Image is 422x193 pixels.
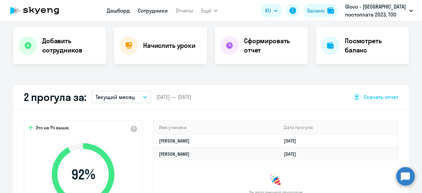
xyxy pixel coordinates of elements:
[345,36,404,55] h4: Посмотреть баланс
[107,7,130,14] a: Дашборд
[36,125,70,133] span: Это на 1% выше,
[260,4,282,17] button: RU
[201,7,211,15] span: Ещё
[159,151,190,157] a: [PERSON_NAME]
[154,121,279,134] th: Имя ученика
[284,151,301,157] a: [DATE]
[156,93,191,101] span: [DATE] — [DATE]
[24,90,86,104] h2: 2 прогула за:
[269,174,282,187] img: congrats
[303,4,338,17] button: Балансbalance
[45,167,121,182] span: 92 %
[345,3,407,18] p: Glovo - [GEOGRAPHIC_DATA] постоплата 2023, ТОО GLOVO [GEOGRAPHIC_DATA]
[342,3,416,18] button: Glovo - [GEOGRAPHIC_DATA] постоплата 2023, ТОО GLOVO [GEOGRAPHIC_DATA]
[138,7,168,14] a: Сотрудники
[92,91,151,103] button: Текущий месяц
[201,4,218,17] button: Ещё
[176,7,193,14] a: Отчеты
[96,93,135,101] p: Текущий месяц
[307,7,325,15] div: Баланс
[244,36,303,55] h4: Сформировать отчет
[327,7,334,14] img: balance
[143,41,196,50] h4: Начислить уроки
[42,36,101,55] h4: Добавить сотрудников
[279,121,398,134] th: Дата прогула
[159,138,190,144] a: [PERSON_NAME]
[284,138,301,144] a: [DATE]
[265,7,271,15] span: RU
[364,93,398,101] span: Скачать отчет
